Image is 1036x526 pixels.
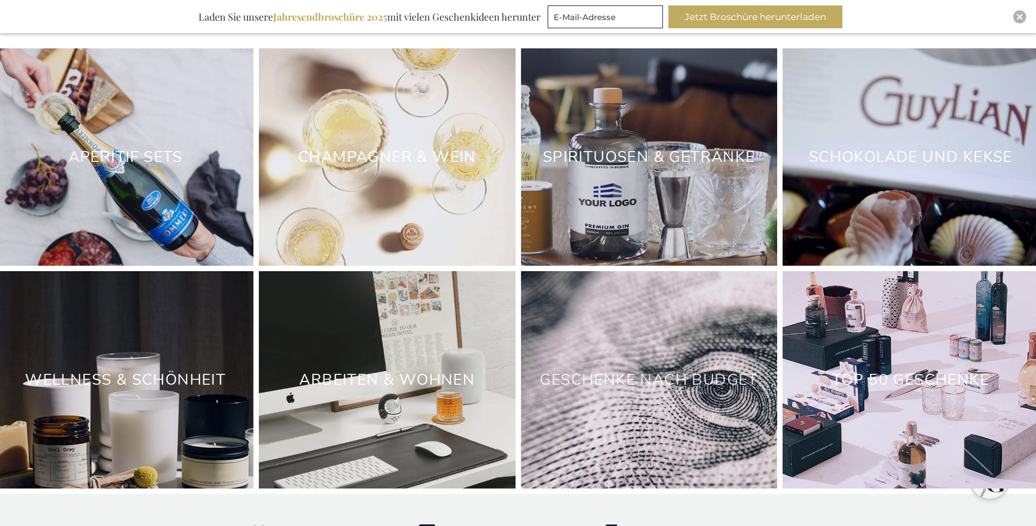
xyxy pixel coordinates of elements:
[832,370,989,390] a: TOP 50 GESCHENKE
[298,147,476,167] a: Champagner & Wein
[69,147,183,167] a: Aperitif Sets
[1013,10,1026,23] div: Close
[273,10,387,23] b: Jahresendbroschüre 2025
[25,370,226,390] a: Wellness & Schönheit
[539,370,758,390] a: Geschenke nach Budget
[809,147,1013,167] a: Schokolade und Kekse
[548,5,663,28] input: E-Mail-Adresse
[543,147,755,167] a: Spirituosen & Getränke
[194,5,545,28] div: Laden Sie unsere mit vielen Geschenkideen herunter
[668,5,842,28] button: Jetzt Broschüre herunterladen
[299,370,475,390] a: Arbeiten & Wohnen
[548,5,666,32] form: marketing offers and promotions
[1016,14,1023,20] img: Close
